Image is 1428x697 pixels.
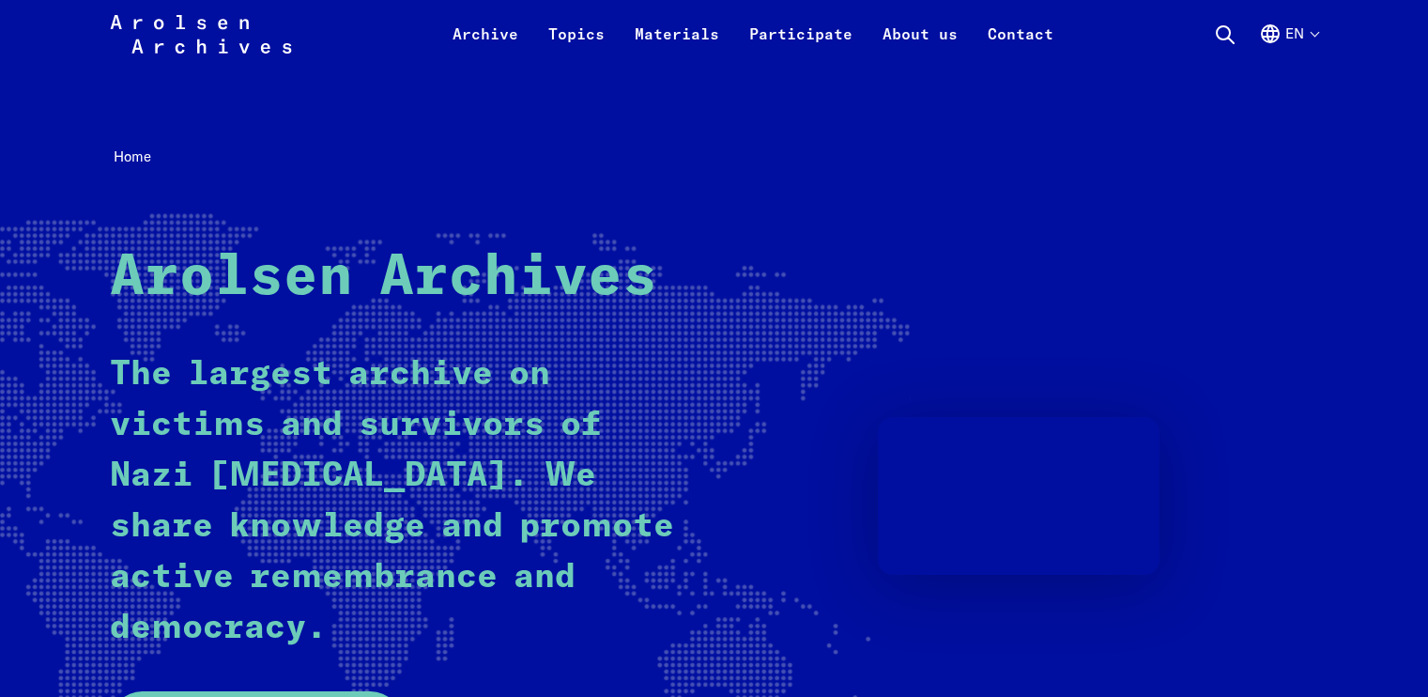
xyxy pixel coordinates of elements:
a: Contact [973,23,1068,68]
a: Archive [438,23,533,68]
a: Topics [533,23,620,68]
a: About us [868,23,973,68]
a: Materials [620,23,734,68]
strong: Arolsen Archives [110,250,657,306]
button: English, language selection [1259,23,1318,68]
span: Home [114,147,151,165]
p: The largest archive on victims and survivors of Nazi [MEDICAL_DATA]. We share knowledge and promo... [110,349,682,654]
a: Participate [734,23,868,68]
nav: Breadcrumb [110,143,1319,172]
nav: Primary [438,11,1068,56]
